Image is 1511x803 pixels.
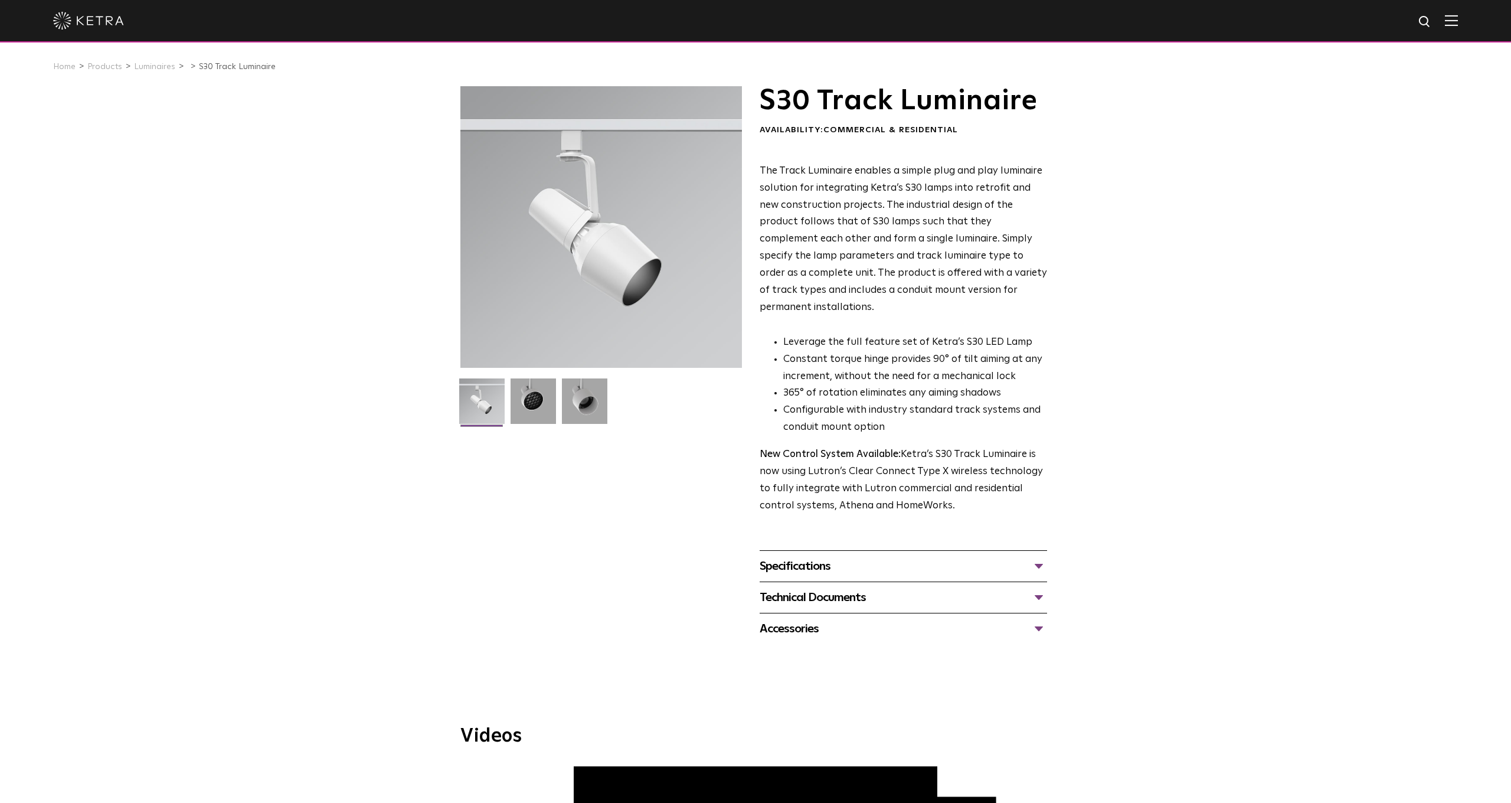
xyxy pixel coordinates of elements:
[199,63,276,71] a: S30 Track Luminaire
[562,378,607,433] img: 9e3d97bd0cf938513d6e
[459,378,505,433] img: S30-Track-Luminaire-2021-Web-Square
[783,334,1047,351] li: Leverage the full feature set of Ketra’s S30 LED Lamp
[1445,15,1458,26] img: Hamburger%20Nav.svg
[511,378,556,433] img: 3b1b0dc7630e9da69e6b
[760,166,1047,312] span: The Track Luminaire enables a simple plug and play luminaire solution for integrating Ketra’s S30...
[760,557,1047,576] div: Specifications
[760,125,1047,136] div: Availability:
[1418,15,1432,30] img: search icon
[783,402,1047,436] li: Configurable with industry standard track systems and conduit mount option
[760,588,1047,607] div: Technical Documents
[760,86,1047,116] h1: S30 Track Luminaire
[53,12,124,30] img: ketra-logo-2019-white
[760,449,901,459] strong: New Control System Available:
[460,727,1051,746] h3: Videos
[760,619,1047,638] div: Accessories
[783,351,1047,386] li: Constant torque hinge provides 90° of tilt aiming at any increment, without the need for a mechan...
[783,385,1047,402] li: 365° of rotation eliminates any aiming shadows
[760,446,1047,515] p: Ketra’s S30 Track Luminaire is now using Lutron’s Clear Connect Type X wireless technology to ful...
[823,126,958,134] span: Commercial & Residential
[53,63,76,71] a: Home
[134,63,175,71] a: Luminaires
[87,63,122,71] a: Products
